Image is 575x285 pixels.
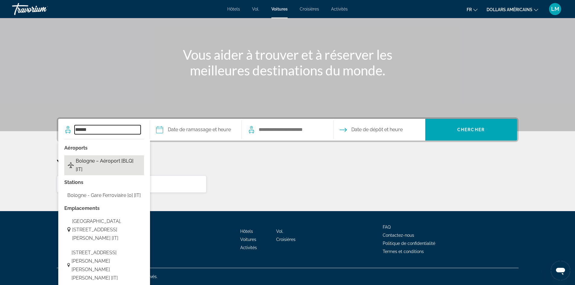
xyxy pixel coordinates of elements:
a: Termes et conditions [383,249,424,254]
a: Croisières [300,7,319,11]
input: Search pickup location [75,125,141,134]
span: Date de dépôt et heure [351,125,403,134]
a: FAQ [383,225,391,230]
button: Changer de langue [467,5,478,14]
input: Search dropoff location [258,125,324,134]
a: Activités [240,245,257,250]
p: Airport options [64,144,144,152]
a: Croisières [276,237,295,242]
button: Select location: Bologna, Via Rigosa 46, Zola Predosa, Bologna, 40069 [IT] [64,216,144,244]
a: Vol. [252,7,259,11]
a: Politique de confidentialité [383,241,435,246]
p: Station options [64,178,144,187]
button: Search [425,119,517,141]
button: Bologne – Aéroport [BLQ] [IT][DATE] - [DATE] [57,175,207,193]
span: [STREET_ADDRESS][PERSON_NAME][PERSON_NAME][PERSON_NAME] [IT] [72,249,141,282]
a: Hôtels [227,7,240,11]
p: Your Recent Searches [57,157,519,169]
a: Activités [331,7,348,11]
span: [GEOGRAPHIC_DATA], [STREET_ADDRESS][PERSON_NAME] [IT] [72,217,141,242]
button: Menu utilisateur [547,3,563,15]
span: Chercher [457,127,485,132]
button: Changer de devise [487,5,538,14]
iframe: Bouton de lancement de la fenêtre de messagerie [551,261,570,280]
button: Select location: Via Marco Emilio Lepido 6, 40132, Bologna, Emilia Romagna [IT] [64,247,144,284]
font: LM [551,6,559,12]
span: Bologne – Aéroport [BLQ] [IT] [76,157,141,174]
p: Location options [64,204,144,213]
a: Voitures [271,7,288,11]
font: dollars américains [487,7,532,12]
a: Hôtels [240,229,253,234]
a: Voitures [240,237,256,242]
font: fr [467,7,472,12]
a: Travorium [12,1,72,17]
a: Contactez-nous [383,233,414,238]
button: Open drop-off date and time picker [340,119,403,141]
button: Select airport: Bologne – Aéroport [BLQ] [IT] [64,155,144,175]
button: Pickup date [156,119,231,141]
h1: Vous aider à trouver et à réserver les meilleures destinations du monde. [174,47,401,78]
a: Vol. [276,229,283,234]
button: Select station: Bologne - Gare Ferroviaire [0] [IT] [64,190,144,201]
div: Search widget [58,119,517,141]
